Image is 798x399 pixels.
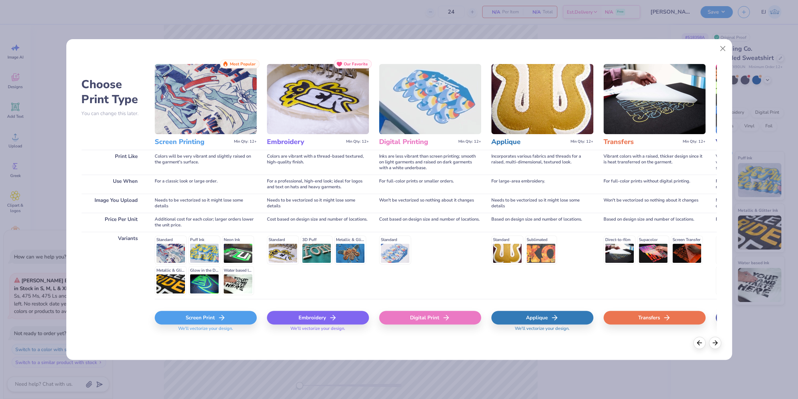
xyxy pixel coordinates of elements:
[491,194,593,213] div: Needs to be vectorized so it might lose some details
[230,62,256,66] span: Most Popular
[379,64,481,134] img: Digital Printing
[82,77,145,107] h2: Choose Print Type
[346,139,369,144] span: Min Qty: 12+
[491,64,593,134] img: Applique
[175,326,236,336] span: We'll vectorize your design.
[491,175,593,194] div: For large-area embroidery.
[491,213,593,232] div: Based on design size and number of locations.
[604,175,706,194] div: For full-color prints without digital printing.
[604,194,706,213] div: Won't be vectorized so nothing about it changes
[604,213,706,232] div: Based on design size and number of locations.
[155,213,257,232] div: Additional cost for each color; larger orders lower the unit price.
[491,150,593,175] div: Incorporates various fabrics and threads for a raised, multi-dimensional, textured look.
[344,62,368,66] span: Our Favorite
[604,311,706,324] div: Transfers
[82,194,145,213] div: Image You Upload
[267,311,369,324] div: Embroidery
[379,138,456,146] h3: Digital Printing
[267,175,369,194] div: For a professional, high-end look; ideal for logos and text on hats and heavy garments.
[82,232,145,299] div: Variants
[491,311,593,324] div: Applique
[267,138,343,146] h3: Embroidery
[82,111,145,116] p: You can change this later.
[234,139,257,144] span: Min Qty: 12+
[288,326,348,336] span: We'll vectorize your design.
[491,138,568,146] h3: Applique
[267,213,369,232] div: Cost based on design size and number of locations.
[604,64,706,134] img: Transfers
[379,194,481,213] div: Won't be vectorized so nothing about it changes
[604,138,680,146] h3: Transfers
[683,139,706,144] span: Min Qty: 12+
[458,139,481,144] span: Min Qty: 12+
[267,194,369,213] div: Needs to be vectorized so it might lose some details
[155,194,257,213] div: Needs to be vectorized so it might lose some details
[379,213,481,232] div: Cost based on design size and number of locations.
[155,150,257,175] div: Colors will be very vibrant and slightly raised on the garment's surface.
[155,311,257,324] div: Screen Print
[716,138,792,146] h3: Vinyl
[155,64,257,134] img: Screen Printing
[379,150,481,175] div: Inks are less vibrant than screen printing; smooth on light garments and raised on dark garments ...
[82,150,145,175] div: Print Like
[82,175,145,194] div: Use When
[155,175,257,194] div: For a classic look or large order.
[716,42,729,55] button: Close
[267,150,369,175] div: Colors are vibrant with a thread-based textured, high-quality finish.
[155,138,231,146] h3: Screen Printing
[379,175,481,194] div: For full-color prints or smaller orders.
[512,326,572,336] span: We'll vectorize your design.
[82,213,145,232] div: Price Per Unit
[267,64,369,134] img: Embroidery
[379,311,481,324] div: Digital Print
[571,139,593,144] span: Min Qty: 12+
[604,150,706,175] div: Vibrant colors with a raised, thicker design since it is heat transferred on the garment.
